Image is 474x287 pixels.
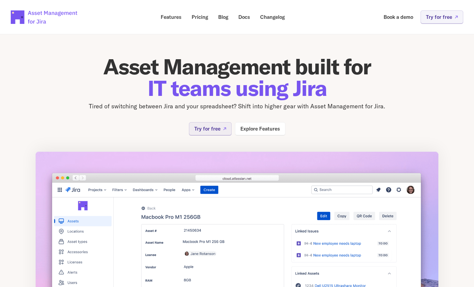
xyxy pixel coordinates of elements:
h1: Asset Management built for [35,56,439,99]
p: Try for free [194,126,221,131]
span: IT teams using Jira [148,74,327,102]
p: Features [161,14,182,20]
a: Book a demo [379,10,418,24]
a: Explore Features [235,122,285,135]
a: Docs [234,10,255,24]
p: Docs [238,14,250,20]
p: Changelog [260,14,285,20]
p: Explore Features [240,126,280,131]
p: Try for free [426,14,452,20]
a: Try for free [189,122,232,135]
p: Tired of switching between Jira and your spreadsheet? Shift into higher gear with Asset Managemen... [35,102,439,111]
a: Changelog [255,10,289,24]
p: Blog [218,14,228,20]
p: Book a demo [384,14,413,20]
p: Pricing [192,14,208,20]
a: Features [156,10,186,24]
a: Try for free [421,10,463,24]
a: Pricing [187,10,213,24]
a: Blog [213,10,233,24]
